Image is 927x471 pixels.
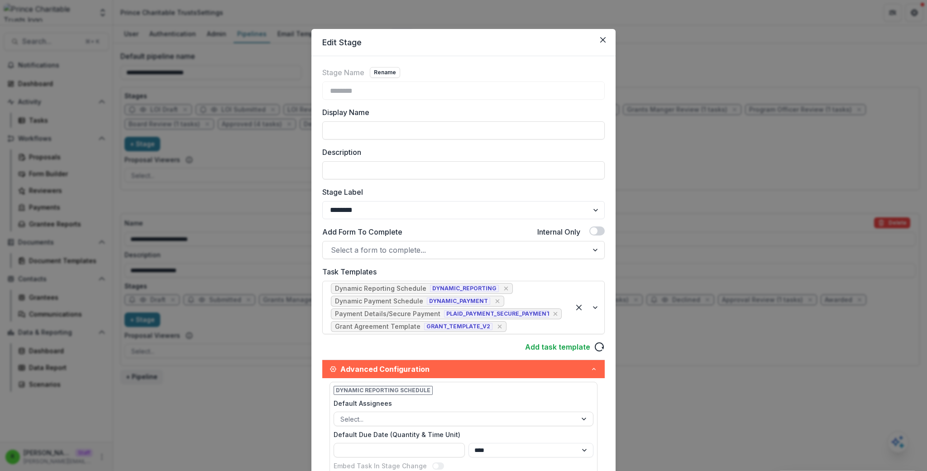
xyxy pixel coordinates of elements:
button: Advanced Configuration [322,360,605,378]
header: Edit Stage [311,29,616,56]
label: Stage Name [322,67,364,78]
span: GRANT_TEMPLATE_V2 [424,323,492,330]
label: Default Assignees [334,399,588,408]
label: Add Form To Complete [322,226,402,237]
label: Stage Label [322,187,599,197]
label: Embed Task In Stage Change [334,461,427,471]
span: Advanced Configuration [340,364,590,375]
div: Payment Details/Secure Payment [335,310,440,318]
div: Dynamic Reporting Schedule [335,285,426,293]
div: Clear selected options [572,300,586,315]
button: Close [596,33,610,47]
span: DYNAMIC_PAYMENT [427,298,490,305]
label: Default Due Date (Quantity & Time Unit) [334,430,588,439]
span: PLAID_PAYMENT_SECURE_PAYMENT_STORAGE [444,310,583,317]
div: Remove [object Object] [493,297,502,306]
span: DYNAMIC_REPORTING [430,285,499,292]
a: Add task template [525,341,590,352]
label: Internal Only [537,226,580,237]
button: Rename [370,67,400,78]
div: Grant Agreement Template [335,323,420,331]
svg: reload [594,341,605,352]
div: Remove [object Object] [552,309,559,318]
span: Dynamic Reporting Schedule [334,386,433,395]
label: Display Name [322,107,599,118]
div: Remove [object Object] [495,322,504,331]
label: Description [322,147,599,158]
label: Task Templates [322,266,599,277]
div: Dynamic Payment Schedule [335,298,423,305]
div: Remove [object Object] [502,284,511,293]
